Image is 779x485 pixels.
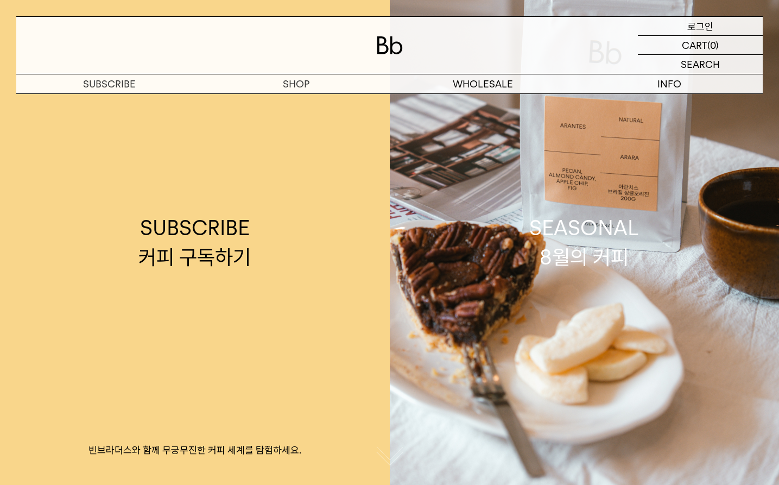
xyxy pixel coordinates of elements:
a: CART (0) [638,36,763,55]
div: SUBSCRIBE 커피 구독하기 [138,213,251,271]
p: WHOLESALE [390,74,577,93]
a: 로그인 [638,17,763,36]
p: 로그인 [687,17,713,35]
div: SEASONAL 8월의 커피 [529,213,639,271]
a: SUBSCRIBE [16,74,203,93]
img: 로고 [377,36,403,54]
p: (0) [707,36,719,54]
p: SEARCH [681,55,720,74]
p: INFO [576,74,763,93]
p: CART [682,36,707,54]
a: SHOP [203,74,390,93]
